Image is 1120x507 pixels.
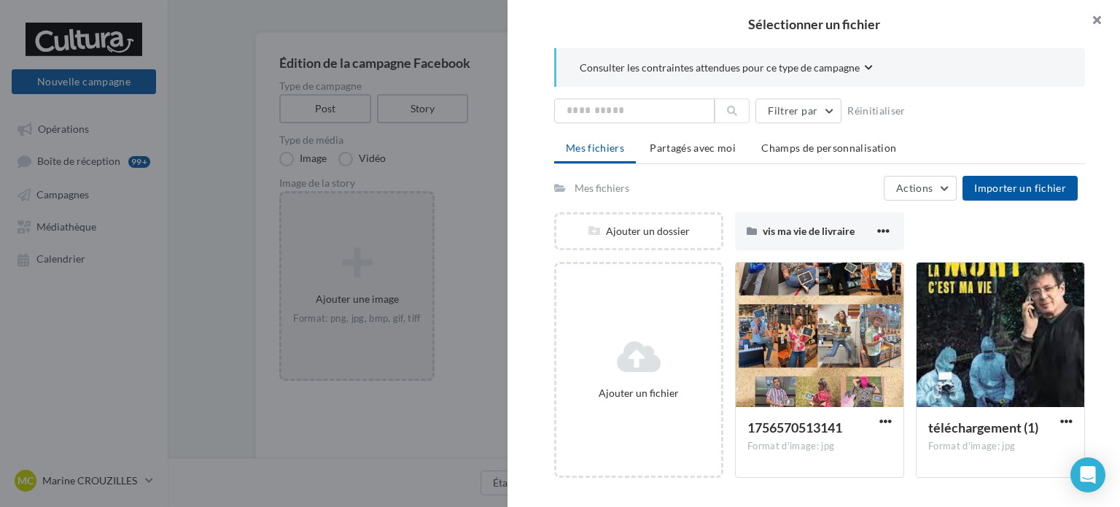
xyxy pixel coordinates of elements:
span: Champs de personnalisation [761,142,896,154]
div: Format d'image: jpg [747,440,892,453]
div: Open Intercom Messenger [1070,457,1105,492]
button: Consulter les contraintes attendues pour ce type de campagne [580,60,873,78]
span: Partagés avec moi [650,142,736,154]
div: Ajouter un dossier [556,224,721,239]
span: Actions [896,182,933,194]
button: Réinitialiser [841,102,911,120]
span: Mes fichiers [566,142,624,154]
button: Importer un fichier [962,176,1078,201]
div: Mes fichiers [575,181,629,196]
button: Filtrer par [755,98,841,123]
span: vis ma vie de livraire [763,225,855,237]
span: Consulter les contraintes attendues pour ce type de campagne [580,61,860,75]
h2: Sélectionner un fichier [531,18,1097,31]
div: Format d'image: jpg [928,440,1073,453]
span: Importer un fichier [974,182,1066,194]
span: téléchargement (1) [928,419,1038,436]
div: Ajouter un fichier [562,386,715,400]
span: 1756570513141 [747,419,842,436]
button: Actions [884,176,957,201]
